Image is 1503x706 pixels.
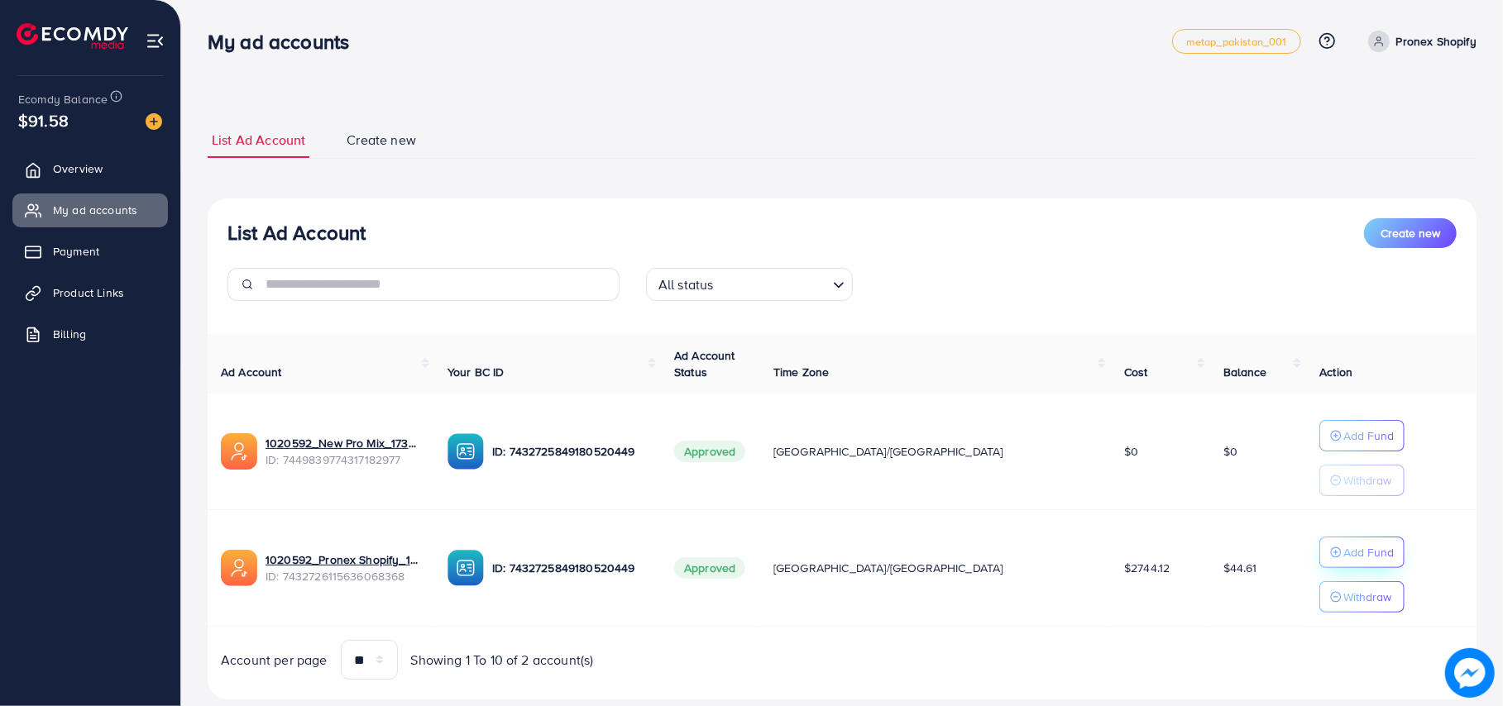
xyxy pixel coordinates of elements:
[53,202,137,218] span: My ad accounts
[448,550,484,586] img: ic-ba-acc.ded83a64.svg
[221,364,282,380] span: Ad Account
[1319,420,1405,451] button: Add Fund
[674,441,745,462] span: Approved
[1319,581,1405,613] button: Withdraw
[266,551,421,585] div: <span class='underline'>1020592_Pronex Shopify_1730566414571</span></br>7432726115636068368
[12,193,168,227] a: My ad accounts
[655,273,717,297] span: All status
[719,270,826,297] input: Search for option
[266,568,421,584] span: ID: 7432726115636068368
[146,31,165,50] img: menu
[53,243,99,260] span: Payment
[347,131,416,150] span: Create new
[53,326,86,342] span: Billing
[1364,218,1457,248] button: Create new
[12,235,168,268] a: Payment
[12,152,168,185] a: Overview
[1343,542,1394,562] p: Add Fund
[266,551,421,568] a: 1020592_Pronex Shopify_1730566414571
[1186,36,1287,47] span: metap_pakistan_001
[773,364,829,380] span: Time Zone
[1381,225,1440,241] span: Create new
[221,433,257,470] img: ic-ads-acc.e4c84228.svg
[448,364,505,380] span: Your BC ID
[1343,426,1394,446] p: Add Fund
[53,160,103,177] span: Overview
[1343,587,1391,607] p: Withdraw
[266,451,421,468] span: ID: 7449839774317182977
[18,108,69,132] span: $91.58
[1445,648,1495,698] img: image
[53,284,124,301] span: Product Links
[17,23,128,49] img: logo
[1124,364,1148,380] span: Cost
[208,30,362,54] h3: My ad accounts
[18,91,108,107] span: Ecomdy Balance
[227,221,366,245] h3: List Ad Account
[146,113,162,130] img: image
[492,558,648,578] p: ID: 7432725849180520449
[1362,31,1477,52] a: Pronex Shopify
[773,560,1003,576] span: [GEOGRAPHIC_DATA]/[GEOGRAPHIC_DATA]
[12,276,168,309] a: Product Links
[221,651,328,670] span: Account per page
[1223,443,1237,460] span: $0
[674,557,745,579] span: Approved
[1319,537,1405,568] button: Add Fund
[266,435,421,451] a: 1020592_New Pro Mix_1734550996535
[266,435,421,469] div: <span class='underline'>1020592_New Pro Mix_1734550996535</span></br>7449839774317182977
[773,443,1003,460] span: [GEOGRAPHIC_DATA]/[GEOGRAPHIC_DATA]
[1343,470,1391,490] p: Withdraw
[411,651,594,670] span: Showing 1 To 10 of 2 account(s)
[448,433,484,470] img: ic-ba-acc.ded83a64.svg
[1124,560,1170,576] span: $2744.12
[1319,364,1352,380] span: Action
[492,441,648,461] p: ID: 7432725849180520449
[1223,364,1267,380] span: Balance
[12,317,168,351] a: Billing
[646,268,853,301] div: Search for option
[1396,31,1477,51] p: Pronex Shopify
[1124,443,1138,460] span: $0
[1319,465,1405,496] button: Withdraw
[221,550,257,586] img: ic-ads-acc.e4c84228.svg
[212,131,305,150] span: List Ad Account
[674,347,735,380] span: Ad Account Status
[1223,560,1257,576] span: $44.61
[1172,29,1301,54] a: metap_pakistan_001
